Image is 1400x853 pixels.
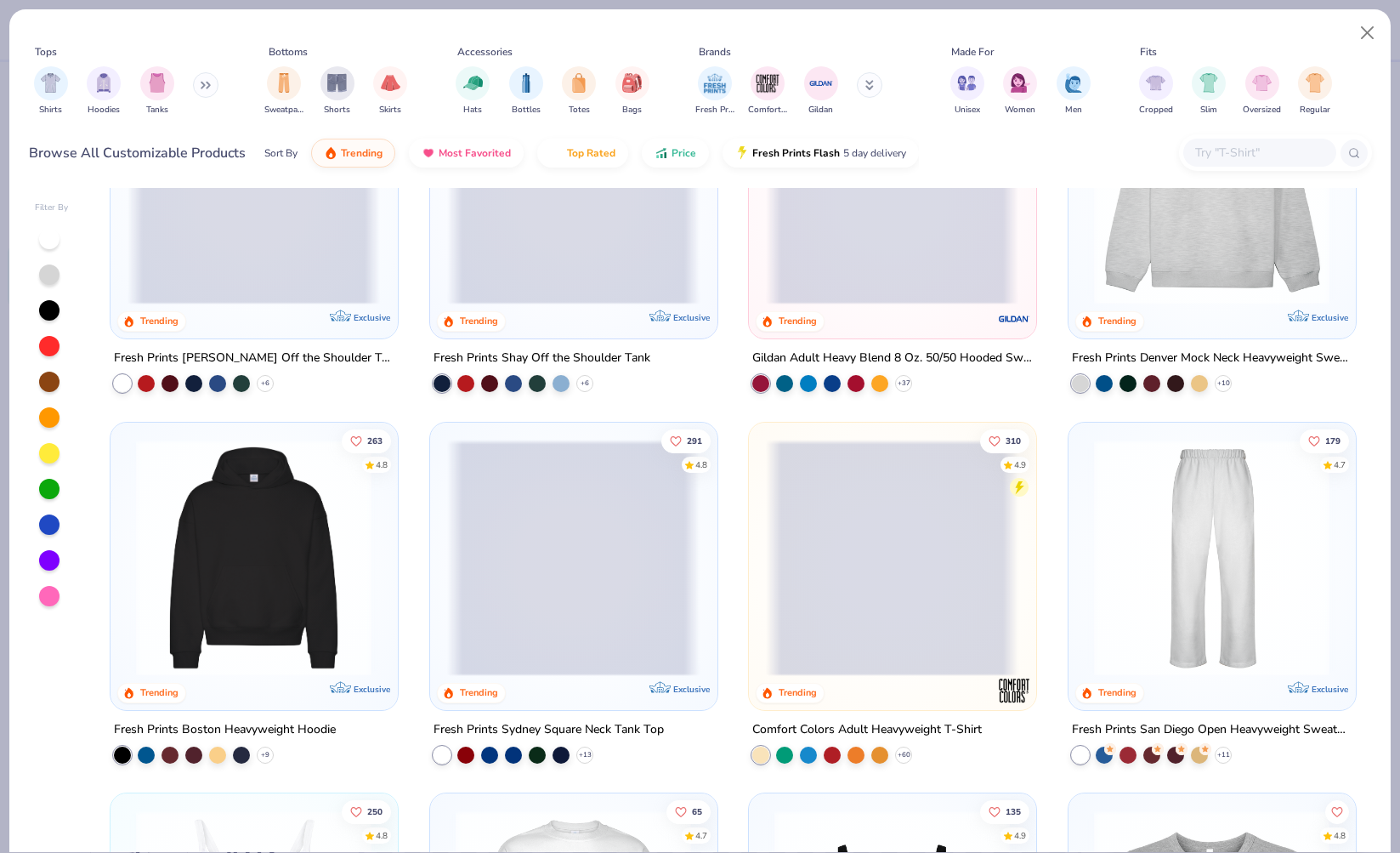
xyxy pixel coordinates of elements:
div: filter for Comfort Colors [748,66,787,117]
button: Fresh Prints Flash5 day delivery [723,139,919,168]
div: Tops [35,44,57,60]
span: Shorts [324,104,350,117]
img: Totes Image [570,73,588,93]
div: Filter By [35,202,69,214]
button: Like [980,799,1029,823]
span: + 37 [898,378,910,388]
span: Skirts [379,104,401,117]
span: Price [672,146,696,160]
span: Top Rated [567,146,615,160]
div: filter for Slim [1192,66,1226,117]
button: filter button [1139,66,1173,117]
span: Hoodies [88,104,120,117]
div: Fits [1140,44,1157,60]
img: TopRated.gif [550,146,564,160]
button: Price [642,139,709,168]
img: Hats Image [463,73,483,93]
div: filter for Women [1003,66,1037,117]
img: Cropped Image [1146,73,1165,93]
div: Fresh Prints [PERSON_NAME] Off the Shoulder Top [114,347,394,368]
span: Tanks [146,104,168,117]
input: Try "T-Shirt" [1193,143,1324,162]
img: 91acfc32-fd48-4d6b-bdad-a4c1a30ac3fc [128,439,380,675]
img: Gildan logo [997,301,1031,335]
div: Fresh Prints San Diego Open Heavyweight Sweatpants [1072,719,1352,740]
div: 4.9 [1014,829,1026,842]
div: filter for Fresh Prints [695,66,734,117]
span: 135 [1006,807,1021,816]
button: filter button [804,66,838,117]
button: filter button [87,66,121,117]
button: filter button [373,66,407,117]
span: Hats [463,104,482,117]
button: Like [342,799,391,823]
img: Comfort Colors Image [755,71,780,96]
button: Most Favorited [409,139,524,168]
button: Trending [311,139,395,168]
button: filter button [264,66,303,117]
div: filter for Skirts [373,66,407,117]
img: Comfort Colors logo [997,673,1031,707]
img: Skirts Image [381,73,400,93]
div: Fresh Prints Sydney Square Neck Tank Top [434,719,664,740]
button: filter button [456,66,490,117]
div: filter for Sweatpants [264,66,303,117]
button: Like [1300,429,1349,452]
span: Trending [341,146,383,160]
span: Oversized [1243,104,1281,117]
span: + 9 [261,749,269,759]
span: Gildan [808,104,833,117]
button: filter button [1003,66,1037,117]
span: Comfort Colors [748,104,787,117]
span: 310 [1006,436,1021,445]
button: filter button [695,66,734,117]
div: filter for Totes [562,66,596,117]
span: Unisex [955,104,980,117]
img: Women Image [1011,73,1030,93]
button: Like [980,429,1029,452]
img: Unisex Image [957,73,977,93]
span: Fresh Prints Flash [752,146,840,160]
span: Totes [569,104,590,117]
div: Browse All Customizable Products [29,143,246,163]
button: Like [342,429,391,452]
span: + 10 [1216,378,1229,388]
div: filter for Shirts [34,66,68,117]
div: 4.8 [376,829,388,842]
span: + 6 [581,378,589,388]
img: Shirts Image [41,73,60,93]
button: filter button [562,66,596,117]
div: 4.8 [1334,829,1346,842]
button: filter button [320,66,354,117]
button: Like [661,429,711,452]
div: Fresh Prints Denver Mock Neck Heavyweight Sweatshirt [1072,347,1352,368]
img: most_fav.gif [422,146,435,160]
img: flash.gif [735,146,749,160]
span: Most Favorited [439,146,511,160]
button: Like [1325,799,1349,823]
button: Close [1352,17,1384,49]
div: filter for Hoodies [87,66,121,117]
div: filter for Oversized [1243,66,1281,117]
img: Bags Image [622,73,641,93]
span: 179 [1325,436,1340,445]
div: Made For [951,44,994,60]
img: Bottles Image [517,73,536,93]
span: Men [1065,104,1082,117]
button: filter button [140,66,174,117]
button: Like [666,799,711,823]
span: Shirts [39,104,62,117]
div: Sort By [264,145,298,161]
span: + 60 [898,749,910,759]
div: filter for Unisex [950,66,984,117]
button: filter button [1192,66,1226,117]
div: filter for Men [1057,66,1091,117]
button: filter button [1298,66,1332,117]
img: Slim Image [1199,73,1218,93]
span: Slim [1200,104,1217,117]
img: Tanks Image [148,73,167,93]
div: 4.8 [376,458,388,471]
img: Men Image [1064,73,1083,93]
button: filter button [615,66,649,117]
img: Oversized Image [1252,73,1272,93]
